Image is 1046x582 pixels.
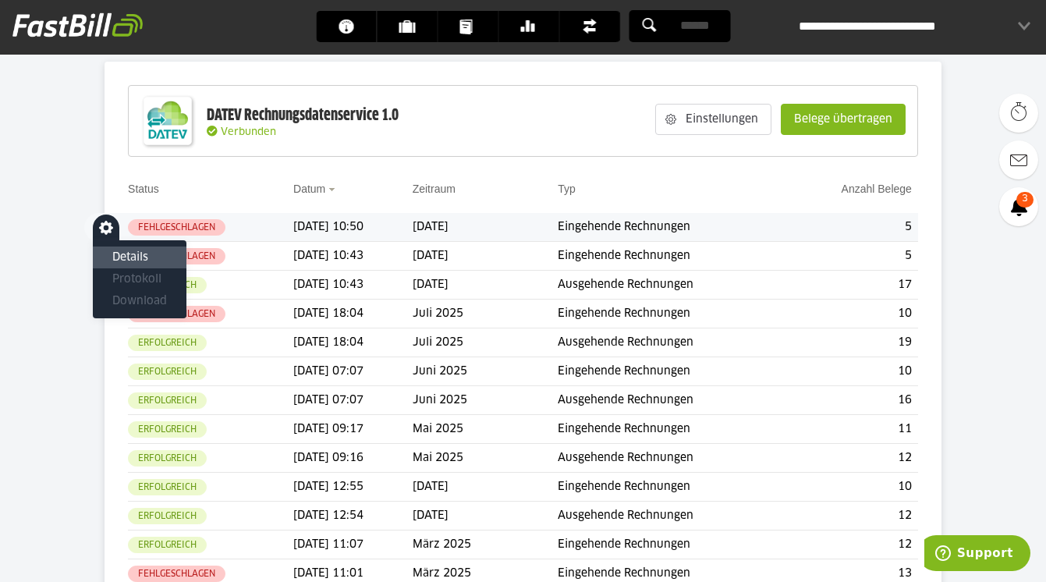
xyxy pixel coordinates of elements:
[1016,192,1034,208] span: 3
[128,508,207,524] sl-badge: Erfolgreich
[293,300,413,328] td: [DATE] 18:04
[128,392,207,409] sl-badge: Erfolgreich
[413,300,558,328] td: Juli 2025
[788,357,918,386] td: 10
[128,335,207,351] sl-badge: Erfolgreich
[137,90,199,152] img: DATEV-Datenservice Logo
[520,11,546,42] span: Banking
[128,566,225,582] sl-badge: Fehlgeschlagen
[788,502,918,531] td: 12
[558,357,788,386] td: Eingehende Rechnungen
[316,11,376,42] a: Dashboard
[93,247,186,268] sl-menu-item: Details
[788,271,918,300] td: 17
[413,415,558,444] td: Mai 2025
[842,183,912,195] a: Anzahl Belege
[293,271,413,300] td: [DATE] 10:43
[498,11,558,42] a: Banking
[558,242,788,271] td: Eingehende Rechnungen
[413,183,456,195] a: Zeitraum
[293,444,413,473] td: [DATE] 09:16
[558,531,788,559] td: Eingehende Rechnungen
[788,415,918,444] td: 11
[413,271,558,300] td: [DATE]
[559,11,619,42] a: Finanzen
[788,213,918,242] td: 5
[788,444,918,473] td: 12
[128,450,207,467] sl-badge: Erfolgreich
[293,213,413,242] td: [DATE] 10:50
[558,444,788,473] td: Ausgehende Rechnungen
[413,473,558,502] td: [DATE]
[413,444,558,473] td: Mai 2025
[293,386,413,415] td: [DATE] 07:07
[128,183,159,195] a: Status
[328,188,339,191] img: sort_desc.gif
[781,104,906,135] sl-button: Belege übertragen
[558,328,788,357] td: Ausgehende Rechnungen
[413,357,558,386] td: Juni 2025
[558,271,788,300] td: Ausgehende Rechnungen
[128,537,207,553] sl-badge: Erfolgreich
[93,290,186,312] sl-menu-item: Download
[128,421,207,438] sl-badge: Erfolgreich
[128,219,225,236] sl-badge: Fehlgeschlagen
[293,502,413,531] td: [DATE] 12:54
[558,386,788,415] td: Ausgehende Rechnungen
[221,127,276,137] span: Verbunden
[413,386,558,415] td: Juni 2025
[581,11,607,42] span: Finanzen
[788,242,918,271] td: 5
[293,328,413,357] td: [DATE] 18:04
[924,535,1030,574] iframe: Öffnet ein Widget, in dem Sie weitere Informationen finden
[128,364,207,380] sl-badge: Erfolgreich
[293,357,413,386] td: [DATE] 07:07
[207,105,399,126] div: DATEV Rechnungsdatenservice 1.0
[999,187,1038,226] a: 3
[128,479,207,495] sl-badge: Erfolgreich
[293,242,413,271] td: [DATE] 10:43
[788,531,918,559] td: 12
[459,11,485,42] span: Dokumente
[413,531,558,559] td: März 2025
[788,328,918,357] td: 19
[12,12,143,37] img: fastbill_logo_white.png
[558,415,788,444] td: Eingehende Rechnungen
[399,11,424,42] span: Kunden
[438,11,498,42] a: Dokumente
[338,11,363,42] span: Dashboard
[293,531,413,559] td: [DATE] 11:07
[293,415,413,444] td: [DATE] 09:17
[558,300,788,328] td: Eingehende Rechnungen
[558,213,788,242] td: Eingehende Rechnungen
[558,183,576,195] a: Typ
[413,328,558,357] td: Juli 2025
[293,473,413,502] td: [DATE] 12:55
[558,473,788,502] td: Eingehende Rechnungen
[655,104,771,135] sl-button: Einstellungen
[377,11,437,42] a: Kunden
[788,300,918,328] td: 10
[293,183,325,195] a: Datum
[413,242,558,271] td: [DATE]
[788,473,918,502] td: 10
[558,502,788,531] td: Ausgehende Rechnungen
[788,386,918,415] td: 16
[413,502,558,531] td: [DATE]
[413,213,558,242] td: [DATE]
[93,268,186,290] sl-menu-item: Protokoll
